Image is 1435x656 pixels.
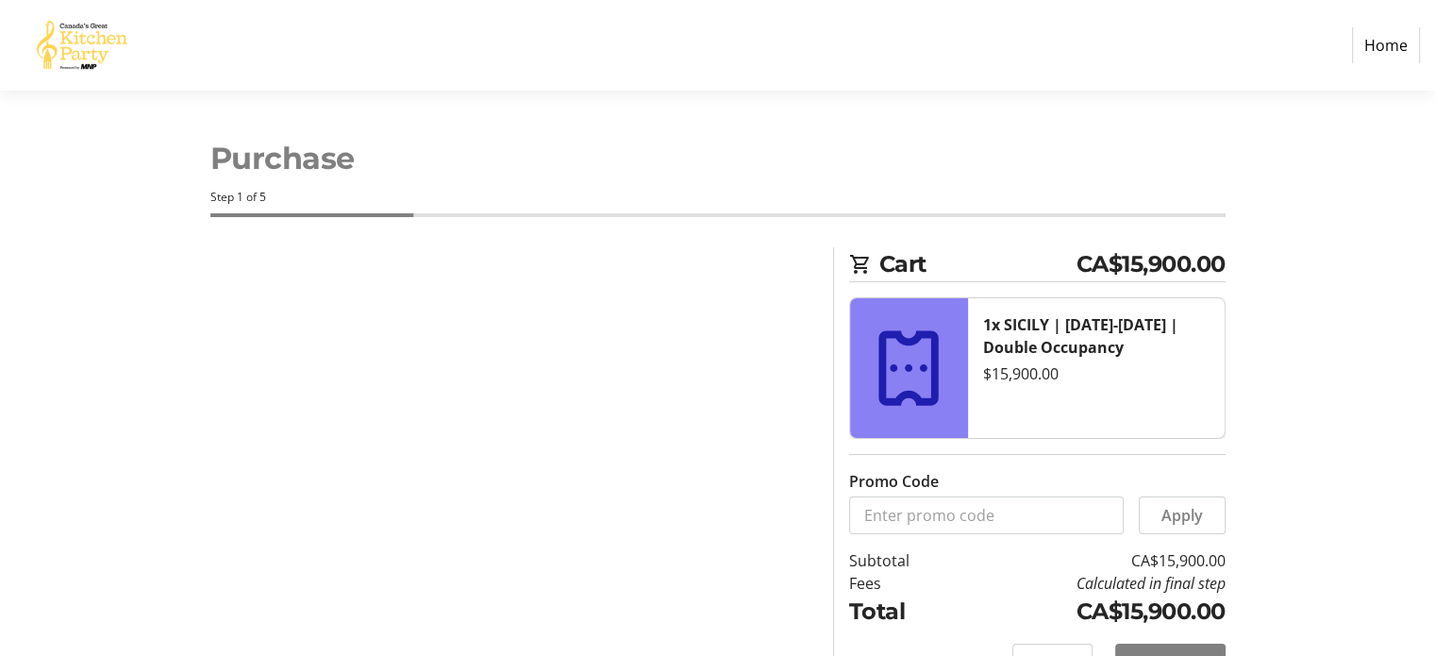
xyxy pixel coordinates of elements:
[958,595,1226,629] td: CA$15,900.00
[1352,27,1420,63] a: Home
[1076,247,1226,281] span: CA$15,900.00
[210,136,1226,181] h1: Purchase
[849,470,939,493] label: Promo Code
[958,572,1226,595] td: Calculated in final step
[983,362,1210,385] div: $15,900.00
[1161,504,1203,527] span: Apply
[879,247,1076,281] span: Cart
[958,549,1226,572] td: CA$15,900.00
[849,595,958,629] td: Total
[1139,496,1226,534] button: Apply
[210,189,1226,206] div: Step 1 of 5
[849,549,958,572] td: Subtotal
[983,314,1178,358] strong: 1x SICILY | [DATE]-[DATE] | Double Occupancy
[849,496,1124,534] input: Enter promo code
[849,572,958,595] td: Fees
[15,8,149,83] img: Canada’s Great Kitchen Party's Logo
